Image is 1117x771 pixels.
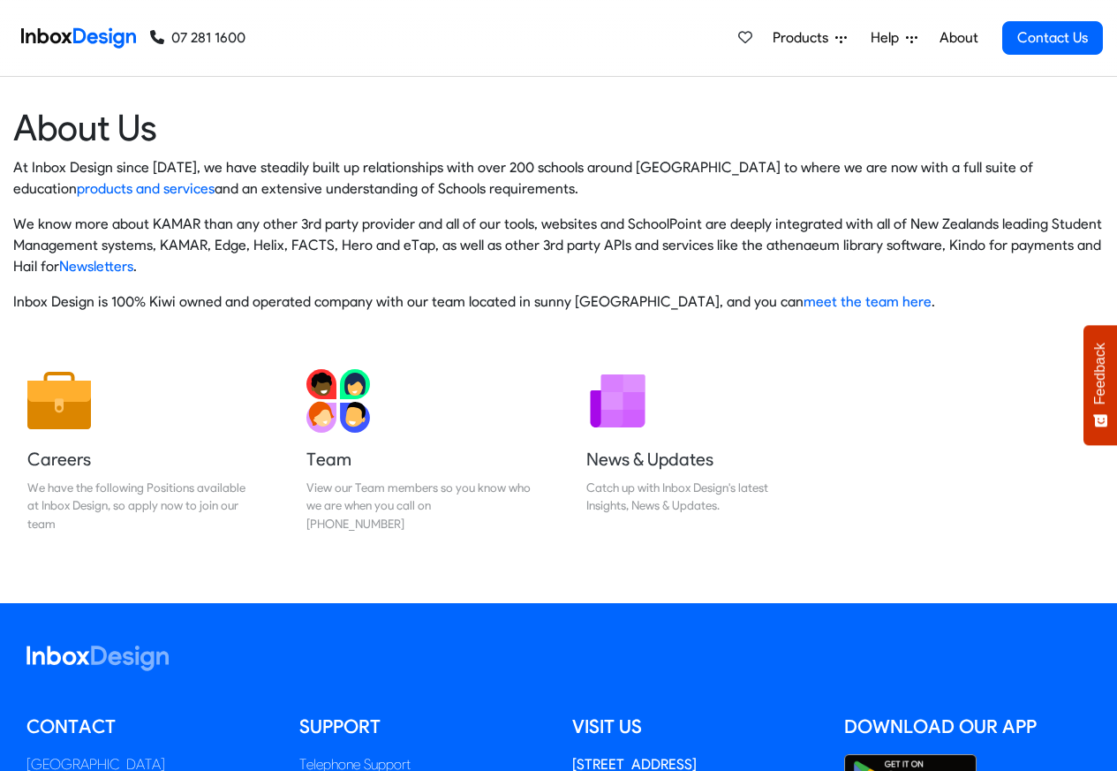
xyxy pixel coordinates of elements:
img: logo_inboxdesign_white.svg [26,646,169,671]
h5: Careers [27,447,252,472]
img: 2022_01_13_icon_job.svg [27,369,91,433]
span: Feedback [1092,343,1108,404]
h5: Team [306,447,531,472]
a: Newsletters [59,258,133,275]
a: Team View our Team members so you know who we are when you call on [PHONE_NUMBER] [292,355,545,547]
div: We have the following Positions available at Inbox Design, so apply now to join our team [27,479,252,533]
a: meet the team here [804,293,932,310]
img: 2022_01_12_icon_newsletter.svg [586,369,650,433]
a: News & Updates Catch up with Inbox Design's latest Insights, News & Updates. [572,355,825,547]
a: 07 281 1600 [150,27,245,49]
h5: News & Updates [586,447,811,472]
a: About [934,20,983,56]
div: View our Team members so you know who we are when you call on [PHONE_NUMBER] [306,479,531,533]
span: Help [871,27,906,49]
a: products and services [77,180,215,197]
h5: Contact [26,714,273,740]
span: Products [773,27,835,49]
a: Contact Us [1002,21,1103,55]
h5: Visit us [572,714,819,740]
p: We know more about KAMAR than any other 3rd party provider and all of our tools, websites and Sch... [13,214,1104,277]
h5: Download our App [844,714,1091,740]
div: Catch up with Inbox Design's latest Insights, News & Updates. [586,479,811,515]
p: At Inbox Design since [DATE], we have steadily built up relationships with over 200 schools aroun... [13,157,1104,200]
p: Inbox Design is 100% Kiwi owned and operated company with our team located in sunny [GEOGRAPHIC_D... [13,291,1104,313]
button: Feedback - Show survey [1083,325,1117,445]
h5: Support [299,714,546,740]
img: 2022_01_13_icon_team.svg [306,369,370,433]
a: Help [864,20,925,56]
heading: About Us [13,105,1104,150]
a: Products [766,20,854,56]
a: Careers We have the following Positions available at Inbox Design, so apply now to join our team [13,355,266,547]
